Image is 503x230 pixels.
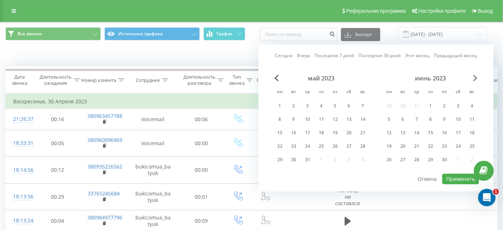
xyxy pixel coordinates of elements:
[287,128,301,139] div: вт 16 мая 2023 г.
[128,130,179,157] td: Voicemail
[13,136,28,150] div: 18:33:31
[301,141,314,152] div: ср 24 мая 2023 г.
[358,128,368,138] div: 21
[287,101,301,112] div: вт 2 мая 2023 г.
[465,101,479,112] div: вс 4 июня 2023 г.
[437,141,451,152] div: пт 23 июня 2023 г.
[273,128,287,139] div: пн 15 мая 2023 г.
[35,157,80,184] td: 00:12
[384,128,394,138] div: 12
[424,155,437,166] div: чт 29 июня 2023 г.
[317,128,326,138] div: 18
[424,114,437,125] div: чт 8 июня 2023 г.
[473,75,478,82] span: Next Month
[314,52,354,59] a: Последние 7 дней
[328,101,342,112] div: пт 5 мая 2023 г.
[289,128,298,138] div: 16
[330,102,340,111] div: 5
[396,128,410,139] div: вт 13 июня 2023 г.
[301,155,314,166] div: ср 31 мая 2023 г.
[467,128,477,138] div: 18
[356,114,370,125] div: вс 14 мая 2023 г.
[382,128,396,139] div: пн 12 июня 2023 г.
[302,87,313,98] abbr: среда
[328,141,342,152] div: пт 26 мая 2023 г.
[179,183,224,210] td: 00:01
[316,87,327,98] abbr: четверг
[344,128,354,138] div: 20
[287,141,301,152] div: вт 23 мая 2023 г.
[440,115,449,124] div: 9
[356,141,370,152] div: вс 28 мая 2023 г.
[35,130,80,157] td: 00:05
[303,115,312,124] div: 10
[6,74,33,86] div: Дата звонка
[356,128,370,139] div: вс 21 мая 2023 г.
[451,128,465,139] div: сб 17 июня 2023 г.
[493,189,499,195] span: 1
[289,115,298,124] div: 9
[467,115,477,124] div: 11
[419,8,466,14] span: Настройки профиля
[426,102,435,111] div: 1
[128,109,179,130] td: Voicemail
[454,102,463,111] div: 3
[275,102,285,111] div: 1
[344,142,354,151] div: 27
[275,142,285,151] div: 22
[405,52,429,59] a: Этот месяц
[454,115,463,124] div: 10
[287,114,301,125] div: вт 9 мая 2023 г.
[437,155,451,166] div: пт 30 июня 2023 г.
[13,214,28,228] div: 18:13:24
[274,75,279,82] span: Previous Month
[426,115,435,124] div: 8
[301,128,314,139] div: ср 17 мая 2023 г.
[440,102,449,111] div: 2
[314,141,328,152] div: чт 25 мая 2023 г.
[478,189,496,206] iframe: Intercom live chat
[454,128,463,138] div: 17
[424,141,437,152] div: чт 22 июня 2023 г.
[342,114,356,125] div: сб 13 мая 2023 г.
[357,87,368,98] abbr: воскресенье
[317,102,326,111] div: 4
[88,214,123,221] a: 380984977796
[328,114,342,125] div: пт 12 мая 2023 г.
[344,87,355,98] abbr: суббота
[467,142,477,151] div: 25
[410,155,424,166] div: ср 28 июня 2023 г.
[275,52,293,59] a: Сегодня
[260,28,337,41] input: Поиск по номеру
[358,142,368,151] div: 28
[398,115,408,124] div: 6
[288,87,299,98] abbr: вторник
[179,109,224,130] td: 00:06
[273,75,370,82] div: май 2023
[382,75,479,82] div: июнь 2023
[358,115,368,124] div: 14
[303,142,312,151] div: 24
[88,112,123,119] a: 380963457788
[273,114,287,125] div: пн 8 мая 2023 г.
[342,141,356,152] div: сб 27 мая 2023 г.
[410,141,424,152] div: ср 21 июня 2023 г.
[437,128,451,139] div: пт 16 июня 2023 г.
[81,77,116,83] div: Номер клиента
[342,101,356,112] div: сб 6 мая 2023 г.
[303,128,312,138] div: 17
[397,87,408,98] abbr: вторник
[336,187,360,207] span: Разговор не состоялся
[341,28,380,41] button: Экспорт
[317,142,326,151] div: 25
[301,114,314,125] div: ср 10 мая 2023 г.
[440,128,449,138] div: 16
[128,157,179,184] td: bukicomua_batyuk
[314,114,328,125] div: чт 11 мая 2023 г.
[384,115,394,124] div: 5
[478,8,493,14] span: Выход
[465,114,479,125] div: вс 11 июня 2023 г.
[451,141,465,152] div: сб 24 июня 2023 г.
[183,74,215,86] div: Длительность разговора
[330,128,340,138] div: 19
